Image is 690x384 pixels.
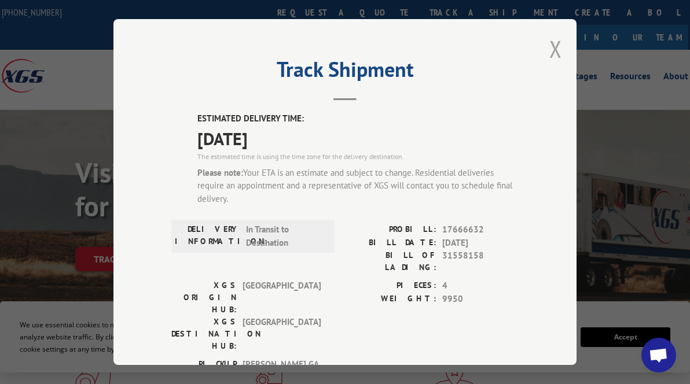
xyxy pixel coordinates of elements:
[197,152,519,162] div: The estimated time is using the time zone for the delivery destination.
[641,338,676,372] div: Open chat
[243,316,321,352] span: [GEOGRAPHIC_DATA]
[345,223,436,237] label: PROBILL:
[171,279,237,316] label: XGS ORIGIN HUB:
[243,279,321,316] span: [GEOGRAPHIC_DATA]
[243,358,321,382] span: [PERSON_NAME] , GA
[197,112,519,125] label: ESTIMATED DELIVERY TIME:
[197,125,519,152] span: [DATE]
[345,279,436,293] label: PIECES:
[175,223,240,249] label: DELIVERY INFORMATION:
[345,249,436,274] label: BILL OF LADING:
[442,249,519,274] span: 31558158
[549,34,562,64] button: Close modal
[345,237,436,250] label: BILL DATE:
[442,223,519,237] span: 17666632
[197,167,519,206] div: Your ETA is an estimate and subject to change. Residential deliveries require an appointment and ...
[171,61,519,83] h2: Track Shipment
[345,293,436,306] label: WEIGHT:
[442,293,519,306] span: 9950
[171,316,237,352] label: XGS DESTINATION HUB:
[442,237,519,250] span: [DATE]
[197,167,243,178] strong: Please note:
[246,223,324,249] span: In Transit to Destination
[442,279,519,293] span: 4
[171,358,237,382] label: PICKUP CITY:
